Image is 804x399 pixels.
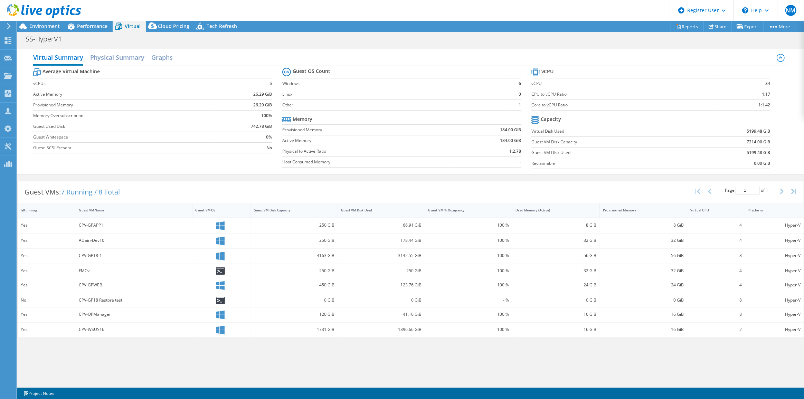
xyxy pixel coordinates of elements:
b: 5199.48 GiB [747,128,770,135]
label: Other [282,102,510,108]
div: 8 [690,296,742,304]
label: Active Memory [282,137,452,144]
div: 4 [690,221,742,229]
div: Guest VM OS [196,208,239,212]
label: Active Memory [33,91,215,98]
div: Yes [21,311,73,318]
b: 1:1.42 [759,102,770,108]
label: Provisioned Memory [33,102,215,108]
b: Capacity [541,116,561,123]
div: 32 GiB [515,237,596,244]
b: Guest OS Count [293,68,330,75]
div: 4 [690,267,742,275]
div: CPV-GPWEB [79,281,189,289]
div: Hyper-V [748,237,801,244]
div: CPV-OPManager [79,311,189,318]
div: Yes [21,221,73,229]
div: 32 GiB [515,267,596,275]
div: 56 GiB [603,252,684,259]
div: 16 GiB [515,311,596,318]
a: Project Notes [19,389,59,398]
div: 100 % [428,311,509,318]
svg: \n [742,7,748,13]
div: 1731 GiB [254,326,334,333]
b: 0.00 GiB [754,160,770,167]
div: 100 % [428,326,509,333]
div: 100 % [428,267,509,275]
div: 32 GiB [603,267,684,275]
a: Reports [671,21,704,32]
label: Provisioned Memory [282,126,452,133]
label: Memory Oversubscription [33,112,215,119]
b: 26.29 GiB [253,102,272,108]
label: CPU to vCPU Ratio [531,91,716,98]
div: No [21,296,73,304]
div: Hyper-V [748,326,801,333]
div: 24 GiB [515,281,596,289]
div: Virtual CPU [690,208,734,212]
div: 8 [690,252,742,259]
h2: Virtual Summary [33,50,83,66]
b: 742.78 GiB [251,123,272,130]
b: 1:2.78 [509,148,521,155]
div: 8 GiB [603,221,684,229]
div: ADain-Dev10 [79,237,189,244]
a: Export [731,21,764,32]
div: Platform [748,208,792,212]
div: - % [428,296,509,304]
span: NM [785,5,796,16]
label: Linux [282,91,510,98]
div: 24 GiB [603,281,684,289]
div: 250 GiB [254,221,334,229]
h2: Physical Summary [90,50,145,64]
div: 8 [690,311,742,318]
b: 0% [266,134,272,141]
b: 1 [519,102,521,108]
div: 100 % [428,221,509,229]
label: Guest VM Disk Capacity [531,139,693,145]
a: More [763,21,795,32]
div: 100 % [428,281,509,289]
div: 32 GiB [603,237,684,244]
div: Hyper-V [748,311,801,318]
div: CPV-GPAPP1 [79,221,189,229]
b: 100% [261,112,272,119]
b: 5 [269,80,272,87]
span: Tech Refresh [207,23,237,29]
div: 0 GiB [341,296,422,304]
span: 7 Running / 8 Total [61,187,120,197]
label: Guest Whitespace [33,134,215,141]
b: Memory [293,116,312,123]
b: 34 [766,80,770,87]
label: Guest Used Disk [33,123,215,130]
b: 6 [519,80,521,87]
div: Guest VM Disk Used [341,208,414,212]
div: 123.76 GiB [341,281,422,289]
label: Host Consumed Memory [282,159,452,165]
div: Hyper-V [748,267,801,275]
b: 26.29 GiB [253,91,272,98]
div: 16 GiB [603,311,684,318]
label: vCPU [531,80,716,87]
label: Windows [282,80,510,87]
div: Hyper-V [748,281,801,289]
label: Guest VM Disk Used [531,149,693,156]
b: No [266,144,272,151]
div: Yes [21,267,73,275]
div: Guest VMs: [18,181,127,203]
span: Environment [29,23,60,29]
div: 16 GiB [515,326,596,333]
div: 16 GiB [603,326,684,333]
label: Physical to Active Ratio [282,148,452,155]
b: - [520,159,521,165]
div: 450 GiB [254,281,334,289]
div: Yes [21,326,73,333]
div: 4 [690,281,742,289]
label: Virtual Disk Used [531,128,693,135]
span: Performance [77,23,107,29]
b: 7214.00 GiB [747,139,770,145]
div: Guest VM % Occupancy [428,208,501,212]
b: 184.00 GiB [500,126,521,133]
div: 66.91 GiB [341,221,422,229]
div: Guest VM Disk Capacity [254,208,326,212]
